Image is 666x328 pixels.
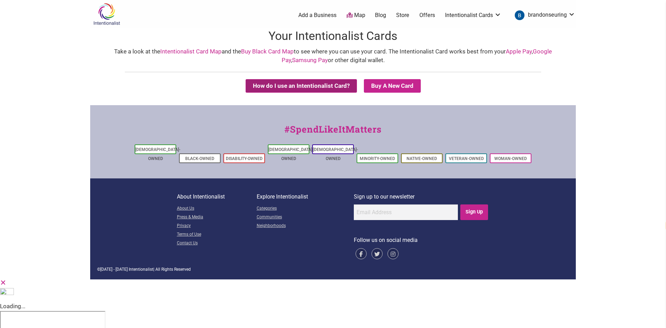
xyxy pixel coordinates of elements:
[135,147,180,161] a: [DEMOGRAPHIC_DATA]-Owned
[257,213,354,222] a: Communities
[97,47,569,65] div: Take a look at the and the to see where you can use your card. The Intentionalist Card works best...
[177,213,257,222] a: Press & Media
[494,156,527,161] a: Woman-Owned
[292,57,328,64] a: Samsung Pay
[354,204,458,220] input: Email Address
[177,192,257,201] p: About Intentionalist
[129,267,153,272] span: Intentionalist
[419,11,435,19] a: Offers
[268,147,314,161] a: [DEMOGRAPHIC_DATA]-Owned
[298,11,336,19] a: Add a Business
[511,9,575,22] a: brandonseuring
[177,230,257,239] a: Terms of Use
[257,222,354,230] a: Neighborhoods
[177,222,257,230] a: Privacy
[449,156,484,161] a: Veteran-Owned
[90,28,576,44] h1: Your Intentionalist Cards
[100,267,128,272] span: [DATE] - [DATE]
[347,11,365,19] a: Map
[177,204,257,213] a: About Us
[90,3,123,25] img: Intentionalist
[246,79,357,93] button: How do I use an Intentionalist Card?
[177,239,257,248] a: Contact Us
[97,266,569,272] div: © | All Rights Reserved
[241,48,294,55] a: Buy Black Card Map
[185,156,214,161] a: Black-Owned
[226,156,263,161] a: Disability-Owned
[257,192,354,201] p: Explore Intentionalist
[90,123,576,143] div: #SpendLikeItMatters
[375,11,386,19] a: Blog
[460,204,488,220] input: Sign Up
[257,204,354,213] a: Categories
[407,156,437,161] a: Native-Owned
[360,156,395,161] a: Minority-Owned
[364,79,421,93] summary: Buy A New Card
[313,147,358,161] a: [DEMOGRAPHIC_DATA]-Owned
[354,236,489,245] p: Follow us on social media
[506,48,532,55] a: Apple Pay
[396,11,409,19] a: Store
[445,11,501,19] a: Intentionalist Cards
[160,48,222,55] a: Intentionalist Card Map
[354,192,489,201] p: Sign up to our newsletter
